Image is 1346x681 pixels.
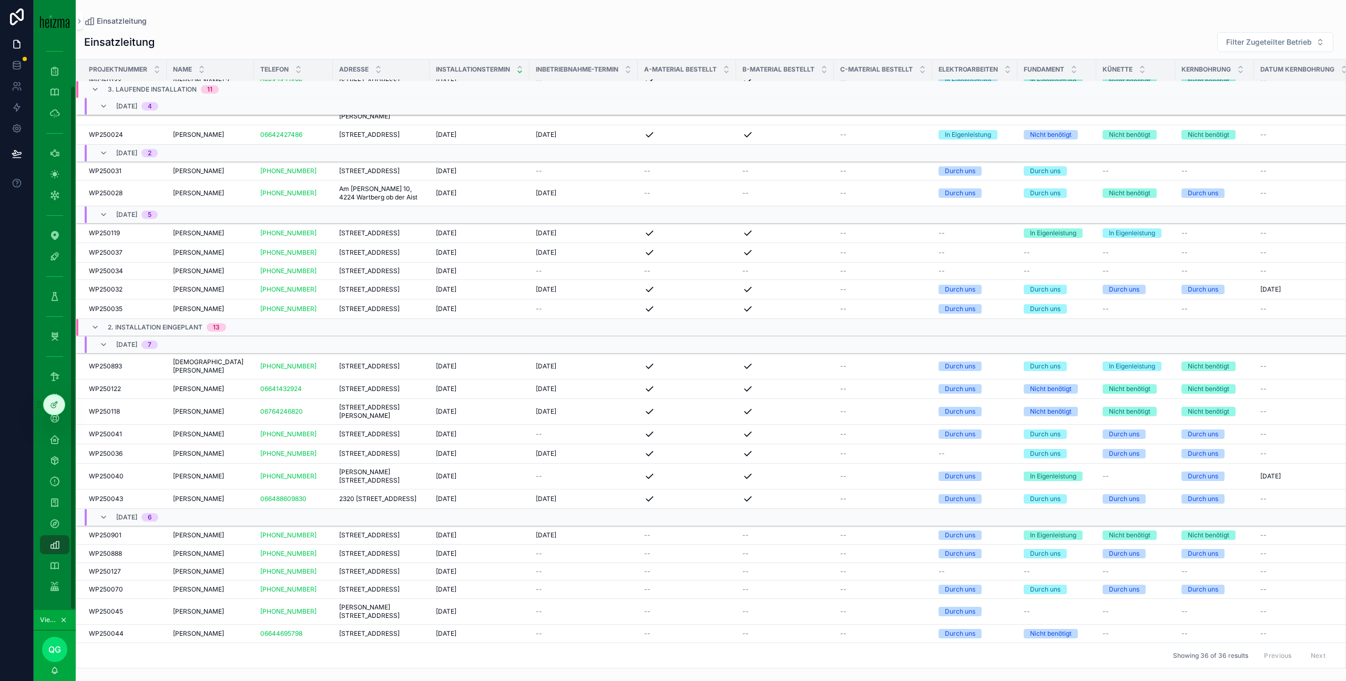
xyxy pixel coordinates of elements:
a: WP250032 [89,285,160,294]
div: Durch uns [1109,285,1139,294]
a: [DEMOGRAPHIC_DATA][PERSON_NAME] [173,358,248,375]
a: [STREET_ADDRESS][PERSON_NAME] [339,403,423,420]
span: [DATE] [536,189,556,197]
a: Durch uns [1024,304,1090,314]
a: [STREET_ADDRESS] [339,131,423,139]
span: [DATE] [536,362,556,370]
a: [PERSON_NAME] [173,248,248,257]
a: -- [742,267,828,275]
a: Durch uns [939,429,1011,439]
span: -- [840,362,847,370]
div: Nicht benötigt [1109,384,1150,394]
span: -- [840,267,847,275]
a: 06642427486 [260,131,302,139]
span: -- [939,248,945,257]
a: [PERSON_NAME] [173,229,248,237]
a: [PERSON_NAME] [173,407,248,416]
a: WP250041 [89,430,160,438]
div: Durch uns [945,285,975,294]
div: Durch uns [1030,362,1061,371]
a: 06764246820 [260,407,303,416]
a: [PHONE_NUMBER] [260,229,317,237]
a: Nicht benötigt [1103,384,1169,394]
span: -- [939,229,945,237]
a: [PHONE_NUMBER] [260,267,317,275]
a: -- [939,229,1011,237]
a: Nicht benötigt [1181,362,1248,371]
span: -- [1024,248,1030,257]
div: Nicht benötigt [1030,384,1072,394]
a: [PHONE_NUMBER] [260,229,327,237]
a: -- [939,248,1011,257]
a: 06641432924 [260,385,327,393]
a: -- [644,189,730,197]
span: [PERSON_NAME] [173,385,224,393]
a: Durch uns [939,384,1011,394]
span: -- [1260,248,1267,257]
span: [DATE] [436,305,456,313]
a: [PERSON_NAME] [173,430,248,438]
span: -- [840,305,847,313]
span: -- [1181,248,1188,257]
a: [PERSON_NAME] [173,189,248,197]
a: [PHONE_NUMBER] [260,167,327,175]
div: Durch uns [945,166,975,176]
span: [PERSON_NAME] [173,248,224,257]
a: -- [742,167,828,175]
div: Durch uns [945,188,975,198]
div: Durch uns [1188,188,1218,198]
span: [STREET_ADDRESS] [339,305,400,313]
a: Nicht benötigt [1024,384,1090,394]
a: Einsatzleitung [84,16,147,26]
div: Durch uns [1030,429,1061,439]
a: Durch uns [1024,285,1090,294]
a: [PHONE_NUMBER] [260,285,327,294]
span: [DATE] [536,229,556,237]
a: WP250034 [89,267,160,275]
a: -- [840,267,926,275]
span: -- [1181,167,1188,175]
span: WP250035 [89,305,123,313]
a: [STREET_ADDRESS] [339,267,423,275]
span: [DATE] [436,189,456,197]
a: [DATE] [536,407,631,416]
a: Nicht benötigt [1103,407,1169,416]
span: [DATE] [536,407,556,416]
div: In Eigenleistung [945,130,991,139]
a: -- [840,167,926,175]
div: Nicht benötigt [1188,362,1229,371]
a: [DATE] [536,229,631,237]
span: -- [1260,385,1267,393]
div: Nicht benötigt [1109,130,1150,139]
a: [DATE] [536,131,631,139]
span: [STREET_ADDRESS] [339,385,400,393]
a: [DATE] [536,248,631,257]
a: WP250024 [89,131,160,139]
span: -- [840,189,847,197]
span: [DATE] [436,385,456,393]
a: Durch uns [1103,285,1169,294]
span: -- [840,385,847,393]
a: [DATE] [436,362,523,370]
div: Durch uns [1188,429,1218,439]
a: WP250118 [89,407,160,416]
div: Nicht benötigt [1030,130,1072,139]
span: Einsatzleitung [97,16,147,26]
span: [STREET_ADDRESS] [339,267,400,275]
a: [PHONE_NUMBER] [260,189,317,197]
a: -- [840,189,926,197]
a: [PERSON_NAME] [173,131,248,139]
span: -- [1260,229,1267,237]
div: Durch uns [1030,166,1061,176]
div: In Eigenleistung [1109,228,1155,238]
span: [STREET_ADDRESS] [339,285,400,294]
span: -- [840,248,847,257]
span: [PERSON_NAME] [173,305,224,313]
a: [DATE] [436,229,523,237]
span: -- [1103,248,1109,257]
div: Durch uns [1030,285,1061,294]
a: [DATE] [436,167,523,175]
span: WP250031 [89,167,121,175]
span: [DATE] [116,211,137,219]
a: Nicht benötigt [1103,188,1169,198]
